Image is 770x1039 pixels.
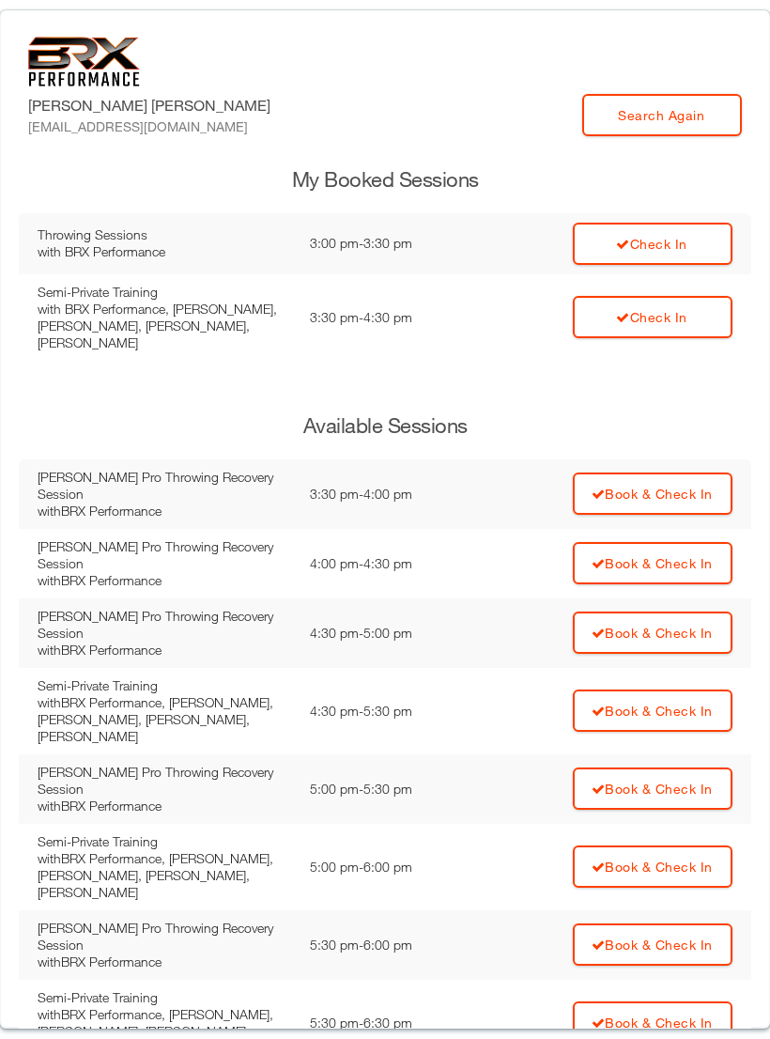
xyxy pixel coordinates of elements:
div: with BRX Performance [38,243,291,260]
div: with BRX Performance [38,954,291,970]
h3: Available Sessions [19,411,751,441]
td: 3:00 pm - 3:30 pm [300,213,477,274]
td: 5:30 pm - 6:00 pm [300,910,477,980]
img: 6f7da32581c89ca25d665dc3aae533e4f14fe3ef_original.svg [28,37,140,86]
div: with BRX Performance [38,572,291,589]
div: [PERSON_NAME] Pro Throwing Recovery Session [38,608,291,642]
div: Semi-Private Training [38,284,291,301]
td: 4:30 pm - 5:00 pm [300,598,477,668]
div: [EMAIL_ADDRESS][DOMAIN_NAME] [28,116,270,136]
div: [PERSON_NAME] Pro Throwing Recovery Session [38,764,291,798]
div: with BRX Performance, [PERSON_NAME], [PERSON_NAME], [PERSON_NAME], [PERSON_NAME] [38,694,291,745]
div: with BRX Performance, [PERSON_NAME], [PERSON_NAME], [PERSON_NAME], [PERSON_NAME] [38,850,291,901]
div: [PERSON_NAME] Pro Throwing Recovery Session [38,538,291,572]
div: with BRX Performance, [PERSON_NAME], [PERSON_NAME], [PERSON_NAME], [PERSON_NAME] [38,301,291,351]
div: with BRX Performance [38,798,291,814]
div: Semi-Private Training [38,677,291,694]
td: 4:00 pm - 4:30 pm [300,529,477,598]
td: 3:30 pm - 4:00 pm [300,459,477,529]
a: Check In [573,223,732,265]
div: [PERSON_NAME] Pro Throwing Recovery Session [38,920,291,954]
div: Semi-Private Training [38,989,291,1006]
div: Semi-Private Training [38,833,291,850]
td: 5:00 pm - 6:00 pm [300,824,477,910]
td: 4:30 pm - 5:30 pm [300,668,477,754]
a: Check In [573,296,732,338]
div: with BRX Performance [38,642,291,659]
a: Book & Check In [573,845,732,888]
div: [PERSON_NAME] Pro Throwing Recovery Session [38,469,291,503]
div: with BRX Performance [38,503,291,519]
div: Throwing Sessions [38,226,291,243]
a: Book & Check In [573,612,732,654]
a: Book & Check In [573,473,732,515]
a: Book & Check In [573,542,732,584]
label: [PERSON_NAME] [PERSON_NAME] [28,94,270,136]
a: Book & Check In [573,923,732,966]
a: Search Again [582,94,742,136]
td: 5:00 pm - 5:30 pm [300,754,477,824]
h3: My Booked Sessions [19,165,751,194]
td: 3:30 pm - 4:30 pm [300,274,477,361]
a: Book & Check In [573,690,732,732]
a: Book & Check In [573,768,732,810]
